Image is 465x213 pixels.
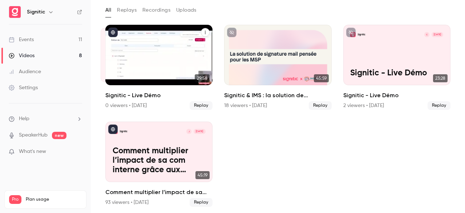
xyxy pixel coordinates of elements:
[9,36,34,43] div: Events
[105,91,213,100] h2: Signitic - Live Démo
[117,4,137,16] button: Replays
[105,25,450,207] ul: Videos
[19,148,46,155] span: What's new
[19,131,48,139] a: SpeakerHub
[224,91,331,100] h2: Signitic & IMS : la solution de signature mail pensée pour les MSP
[224,102,267,109] div: 18 viewers • [DATE]
[224,25,331,110] a: 45:59Signitic & IMS : la solution de signature mail pensée pour les MSP18 viewers • [DATE]Replay
[432,32,444,38] span: [DATE]
[343,102,384,109] div: 2 viewers • [DATE]
[105,122,213,207] li: Comment multiplier l’impact de sa com interne grâce aux signatures mail.
[105,25,213,110] a: Signitic - Live DémoSigniticL[DATE]Signitic - Live Démo29:5829:58Signitic - Live Démo0 viewers • ...
[343,25,450,110] li: Signitic - Live Démo
[227,28,236,37] button: unpublished
[190,198,213,207] span: Replay
[186,129,192,135] div: J
[9,52,35,59] div: Videos
[105,25,213,110] li: Signitic - Live Démo
[105,199,149,206] div: 93 viewers • [DATE]
[27,8,45,16] h6: Signitic
[113,146,206,175] p: Comment multiplier l’impact de sa com interne grâce aux signatures mail.
[224,25,331,110] li: Signitic & IMS : la solution de signature mail pensée pour les MSP
[26,197,82,202] span: Plan usage
[108,125,118,134] button: published
[9,84,38,91] div: Settings
[9,195,21,204] span: Pro
[108,28,118,37] button: published
[433,74,448,82] span: 23:28
[9,6,21,18] img: Signitic
[314,74,329,82] span: 45:59
[142,4,170,16] button: Recordings
[343,25,450,110] a: Signitic - Live DémoSigniticC[DATE]Signitic - Live Démo23:28Signitic - Live Démo2 viewers • [DATE...
[195,74,210,82] span: 29:58
[105,188,213,197] h2: Comment multiplier l’impact de sa com interne grâce aux signatures mail.
[176,4,197,16] button: Uploads
[19,115,29,123] span: Help
[105,4,111,16] button: All
[346,28,356,37] button: unpublished
[195,171,210,179] span: 45:19
[120,130,128,133] p: Signitic
[9,115,82,123] li: help-dropdown-opener
[424,32,430,38] div: C
[9,68,41,75] div: Audience
[190,101,213,110] span: Replay
[428,101,450,110] span: Replay
[105,102,147,109] div: 0 viewers • [DATE]
[357,33,365,36] p: Signitic
[194,129,206,134] span: [DATE]
[309,101,332,110] span: Replay
[350,68,443,78] p: Signitic - Live Démo
[105,122,213,207] a: Comment multiplier l’impact de sa com interne grâce aux signatures mail.SigniticJ[DATE]Comment mu...
[343,91,450,100] h2: Signitic - Live Démo
[52,132,66,139] span: new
